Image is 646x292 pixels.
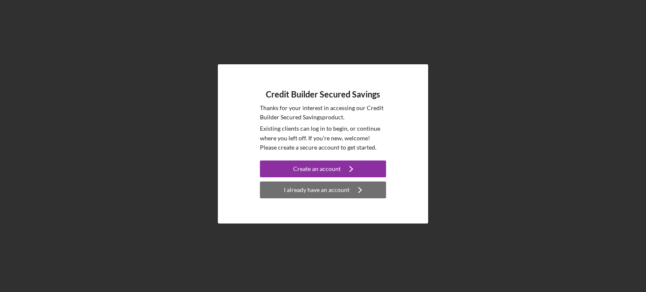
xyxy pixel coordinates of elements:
p: Existing clients can log in to begin, or continue where you left off. If you're new, welcome! Ple... [260,124,386,152]
a: Create an account [260,160,386,179]
button: I already have an account [260,182,386,198]
h4: Credit Builder Secured Savings [266,89,380,99]
div: Create an account [293,160,341,177]
div: I already have an account [284,182,349,198]
button: Create an account [260,160,386,177]
p: Thanks for your interest in accessing our Credit Builder Secured Savings product. [260,103,386,122]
